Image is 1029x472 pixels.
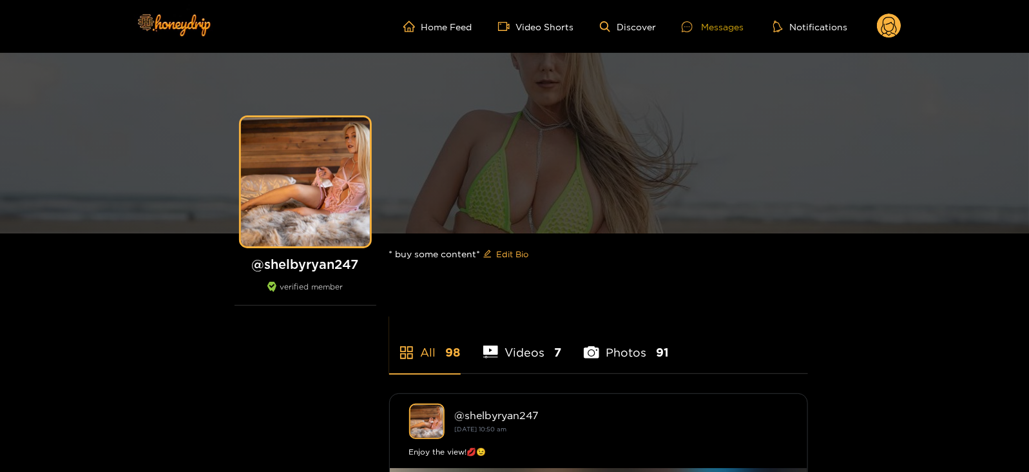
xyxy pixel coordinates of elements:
[403,21,421,32] span: home
[403,21,472,32] a: Home Feed
[446,344,461,360] span: 98
[498,21,516,32] span: video-camera
[409,404,445,439] img: shelbyryan247
[584,315,669,373] li: Photos
[682,19,744,34] div: Messages
[497,248,529,261] span: Edit Bio
[554,344,561,360] span: 7
[600,21,656,32] a: Discover
[409,446,788,458] div: Enjoy the view!💋😉
[656,344,669,360] span: 91
[769,20,851,33] button: Notifications
[455,426,507,433] small: [DATE] 10:50 am
[483,315,562,373] li: Videos
[399,345,414,360] span: appstore
[235,282,376,306] div: verified member
[389,233,808,275] div: * buy some content*
[455,409,788,421] div: @ shelbyryan247
[389,315,461,373] li: All
[483,250,492,259] span: edit
[498,21,574,32] a: Video Shorts
[481,244,532,264] button: editEdit Bio
[235,256,376,272] h1: @ shelbyryan247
